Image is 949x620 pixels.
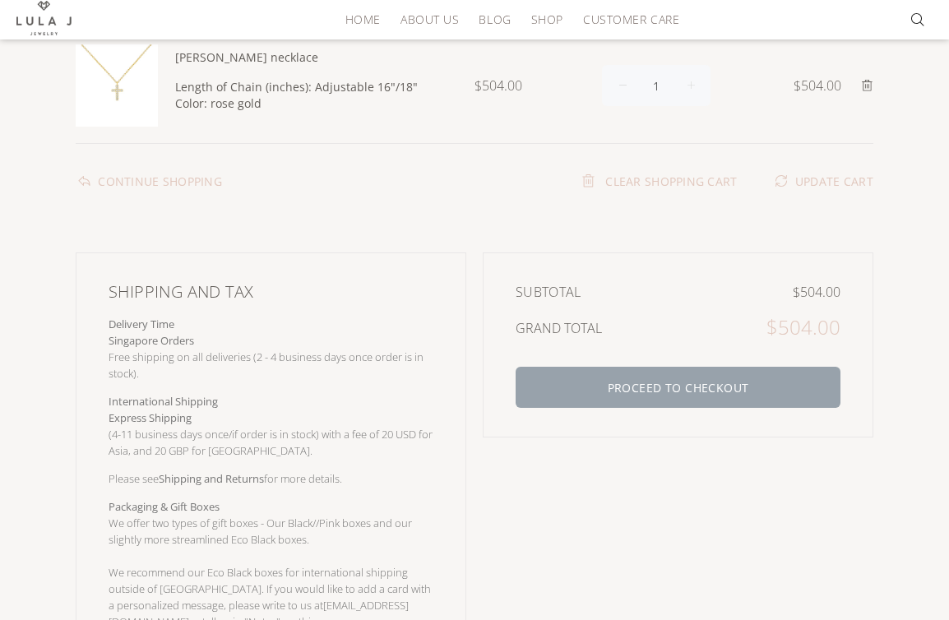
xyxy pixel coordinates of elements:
[400,13,459,25] span: About Us
[531,13,563,25] span: Shop
[109,394,218,409] b: International Shipping
[109,410,192,425] b: Express Shipping
[109,499,220,514] b: Packaging & Gift Boxes
[479,13,511,25] span: Blog
[76,170,222,190] a: CONTINUE SHOPPING
[469,7,521,32] a: Blog
[602,65,711,106] input: Many In stock for Immediate Shipping
[691,280,840,304] td: $504.00
[159,471,264,486] a: Shipping and Returns
[773,170,873,190] a: UPDATE CART
[175,79,458,112] p: Length of Chain (inches): Adjustable 16"/18" Color: rose gold
[109,280,433,304] h4: SHIPPING AND TAX
[670,65,711,106] span: Many In stock for Immediate Shipping
[521,7,573,32] a: Shop
[581,172,737,190] a: CLEAR SHOPPING CART
[474,77,582,94] div: $504.00
[345,13,381,25] span: HOME
[391,7,469,32] a: About Us
[175,49,318,65] a: [PERSON_NAME] necklace
[336,7,391,32] a: HOME
[109,393,433,459] p: (4-11 business days once/if order is in stock) with a fee of 20 USD for Asia, and 20 GBP for [GEO...
[757,77,841,94] div: $504.00
[109,333,194,348] b: Singapore Orders
[109,332,433,382] p: Free shipping on all deliveries (2 - 4 business days once order is in stock).
[691,304,840,350] td: $504.00
[516,304,691,350] th: GRAND TOTAL
[583,13,679,25] span: Customer Care
[573,7,679,32] a: Customer Care
[109,317,174,331] strong: Delivery Time
[516,367,840,408] button: PROCEED TO CHECKOUT
[516,280,691,304] th: SUBTOTAL
[109,470,433,487] p: Please see for more details.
